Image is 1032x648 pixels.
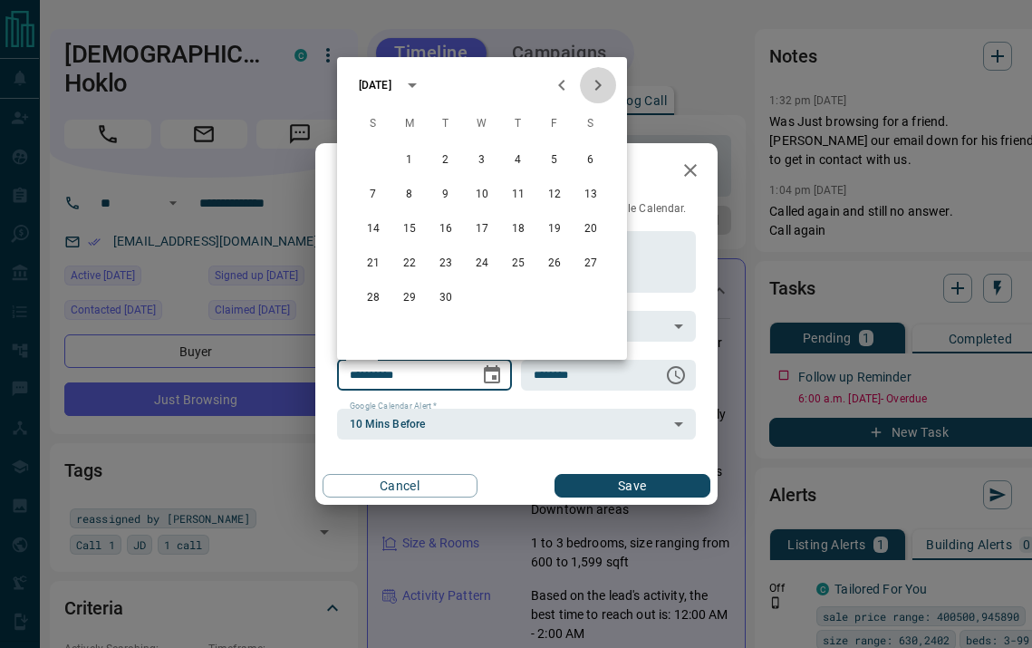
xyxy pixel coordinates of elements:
[502,179,535,211] button: 11
[393,213,426,246] button: 15
[502,213,535,246] button: 18
[502,106,535,142] span: Thursday
[359,77,391,93] div: [DATE]
[538,144,571,177] button: 5
[555,474,709,498] button: Save
[538,106,571,142] span: Friday
[544,67,580,103] button: Previous month
[429,179,462,211] button: 9
[580,67,616,103] button: Next month
[357,282,390,314] button: 28
[429,144,462,177] button: 2
[323,474,477,498] button: Cancel
[357,247,390,280] button: 21
[337,409,696,440] div: 10 Mins Before
[574,144,607,177] button: 6
[538,213,571,246] button: 19
[350,352,372,363] label: Date
[466,247,498,280] button: 24
[357,213,390,246] button: 14
[393,144,426,177] button: 1
[574,106,607,142] span: Saturday
[393,106,426,142] span: Monday
[315,143,431,201] h2: Edit Task
[534,352,557,363] label: Time
[429,282,462,314] button: 30
[658,357,694,393] button: Choose time, selected time is 6:00 AM
[502,144,535,177] button: 4
[429,106,462,142] span: Tuesday
[574,179,607,211] button: 13
[393,179,426,211] button: 8
[466,213,498,246] button: 17
[474,357,510,393] button: Choose date, selected date is Aug 14, 2025
[538,179,571,211] button: 12
[429,213,462,246] button: 16
[466,179,498,211] button: 10
[466,106,498,142] span: Wednesday
[350,401,437,412] label: Google Calendar Alert
[397,70,428,101] button: calendar view is open, switch to year view
[357,179,390,211] button: 7
[574,247,607,280] button: 27
[502,247,535,280] button: 25
[393,247,426,280] button: 22
[393,282,426,314] button: 29
[357,106,390,142] span: Sunday
[429,247,462,280] button: 23
[466,144,498,177] button: 3
[538,247,571,280] button: 26
[574,213,607,246] button: 20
